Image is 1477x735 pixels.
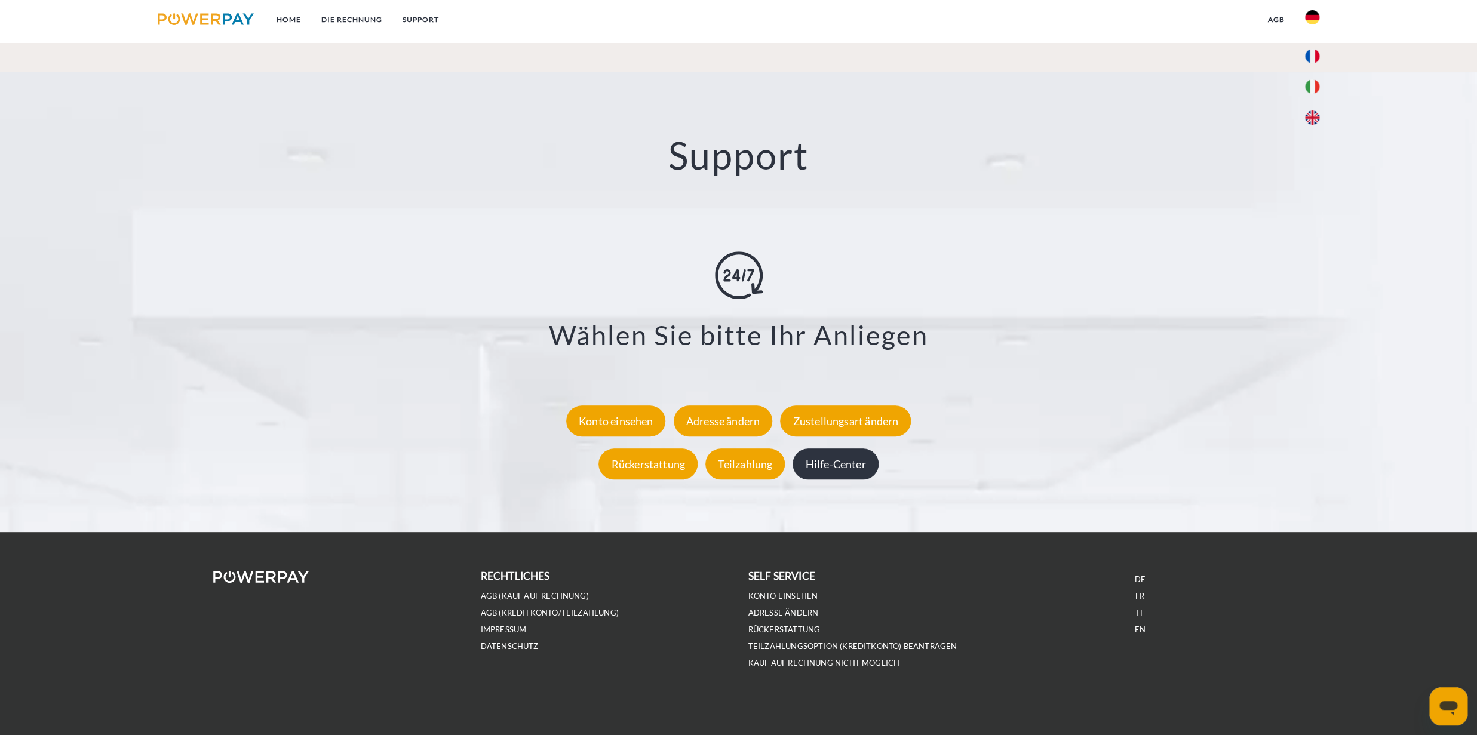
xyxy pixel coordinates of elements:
[158,13,254,25] img: logo-powerpay.svg
[748,570,815,582] b: self service
[1136,608,1143,618] a: IT
[481,641,539,651] a: DATENSCHUTZ
[595,457,701,470] a: Rückerstattung
[1135,591,1144,601] a: FR
[702,457,788,470] a: Teilzahlung
[566,405,666,436] div: Konto einsehen
[780,405,911,436] div: Zustellungsart ändern
[481,608,619,618] a: AGB (Kreditkonto/Teilzahlung)
[1429,687,1467,725] iframe: Schaltfläche zum Öffnen des Messaging-Fensters
[598,448,698,479] div: Rückerstattung
[311,9,392,30] a: DIE RECHNUNG
[89,319,1389,352] h3: Wählen Sie bitte Ihr Anliegen
[1134,574,1145,585] a: DE
[481,591,589,601] a: AGB (Kauf auf Rechnung)
[748,625,821,635] a: Rückerstattung
[481,570,550,582] b: rechtliches
[748,641,957,651] a: Teilzahlungsoption (KREDITKONTO) beantragen
[1258,9,1295,30] a: agb
[671,414,776,428] a: Adresse ändern
[705,448,785,479] div: Teilzahlung
[481,625,527,635] a: IMPRESSUM
[748,608,819,618] a: Adresse ändern
[790,457,881,470] a: Hilfe-Center
[1305,10,1319,24] img: de
[563,414,669,428] a: Konto einsehen
[1134,625,1145,635] a: EN
[748,591,818,601] a: Konto einsehen
[266,9,311,30] a: Home
[213,571,309,583] img: logo-powerpay-white.svg
[748,658,900,668] a: Kauf auf Rechnung nicht möglich
[392,9,449,30] a: SUPPORT
[715,252,763,300] img: online-shopping.svg
[793,448,878,479] div: Hilfe-Center
[1305,79,1319,94] img: it
[1305,110,1319,125] img: en
[777,414,914,428] a: Zustellungsart ändern
[674,405,773,436] div: Adresse ändern
[74,132,1404,179] h2: Support
[1305,49,1319,63] img: fr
